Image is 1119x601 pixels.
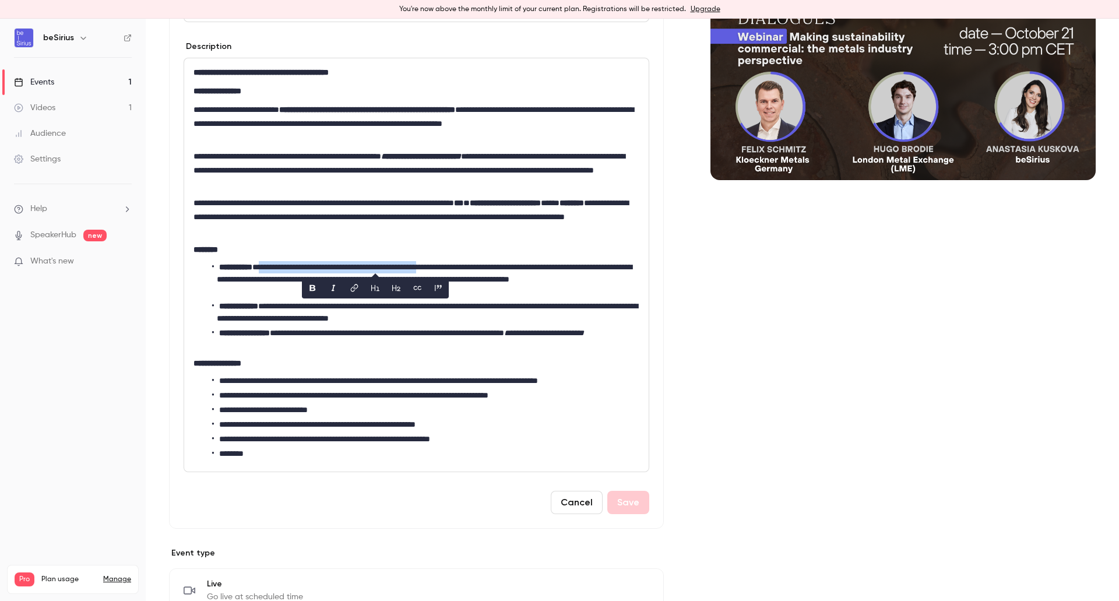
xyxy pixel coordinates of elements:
[15,572,34,586] span: Pro
[184,58,649,472] div: editor
[30,255,74,268] span: What's new
[103,575,131,584] a: Manage
[324,279,343,297] button: italic
[551,491,603,514] button: Cancel
[345,279,364,297] button: link
[429,279,448,297] button: blockquote
[14,203,132,215] li: help-dropdown-opener
[30,229,76,241] a: SpeakerHub
[43,32,74,44] h6: beSirius
[184,58,649,472] section: description
[15,29,33,47] img: beSirius
[14,128,66,139] div: Audience
[169,547,664,559] p: Event type
[41,575,96,584] span: Plan usage
[691,5,720,14] a: Upgrade
[207,578,303,590] span: Live
[303,279,322,297] button: bold
[30,203,47,215] span: Help
[14,153,61,165] div: Settings
[184,41,231,52] label: Description
[14,102,55,114] div: Videos
[83,230,107,241] span: new
[14,76,54,88] div: Events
